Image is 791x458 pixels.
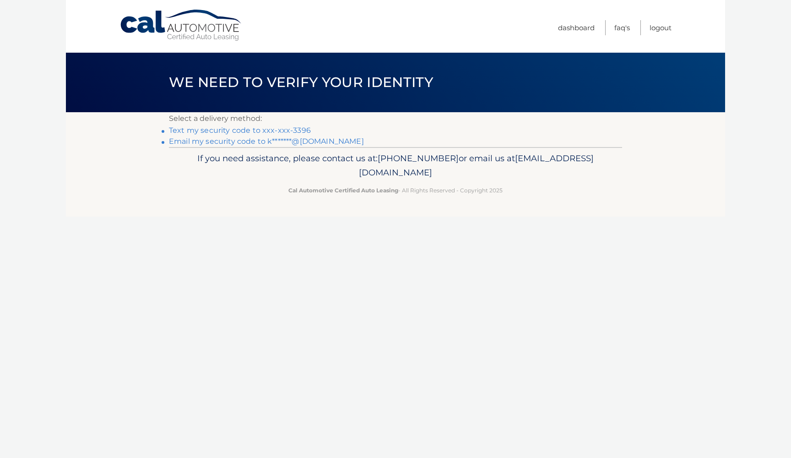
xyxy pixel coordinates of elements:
[119,9,243,42] a: Cal Automotive
[288,187,398,194] strong: Cal Automotive Certified Auto Leasing
[650,20,672,35] a: Logout
[169,126,311,135] a: Text my security code to xxx-xxx-3396
[169,74,433,91] span: We need to verify your identity
[169,112,622,125] p: Select a delivery method:
[175,151,616,180] p: If you need assistance, please contact us at: or email us at
[558,20,595,35] a: Dashboard
[378,153,459,164] span: [PHONE_NUMBER]
[614,20,630,35] a: FAQ's
[175,185,616,195] p: - All Rights Reserved - Copyright 2025
[169,137,364,146] a: Email my security code to k*******@[DOMAIN_NAME]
